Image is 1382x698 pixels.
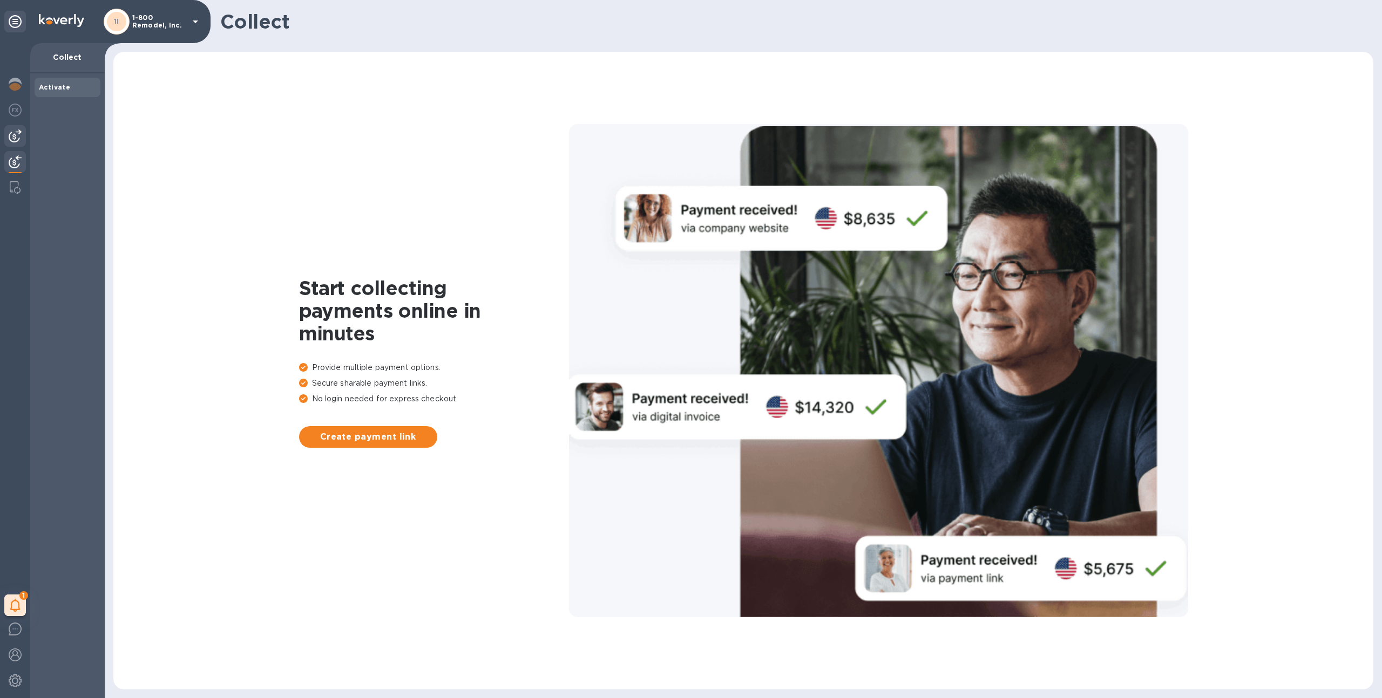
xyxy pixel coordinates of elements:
[39,14,84,27] img: Logo
[4,11,26,32] div: Unpin categories
[114,17,119,25] b: 1I
[299,277,569,345] h1: Start collecting payments online in minutes
[299,378,569,389] p: Secure sharable payment links.
[299,426,437,448] button: Create payment link
[132,14,186,29] p: 1-800 Remodel, Inc.
[299,393,569,405] p: No login needed for express checkout.
[39,52,96,63] p: Collect
[308,430,429,443] span: Create payment link
[39,83,70,91] b: Activate
[220,10,1365,33] h1: Collect
[299,362,569,373] p: Provide multiple payment options.
[9,104,22,117] img: Foreign exchange
[19,591,28,600] span: 1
